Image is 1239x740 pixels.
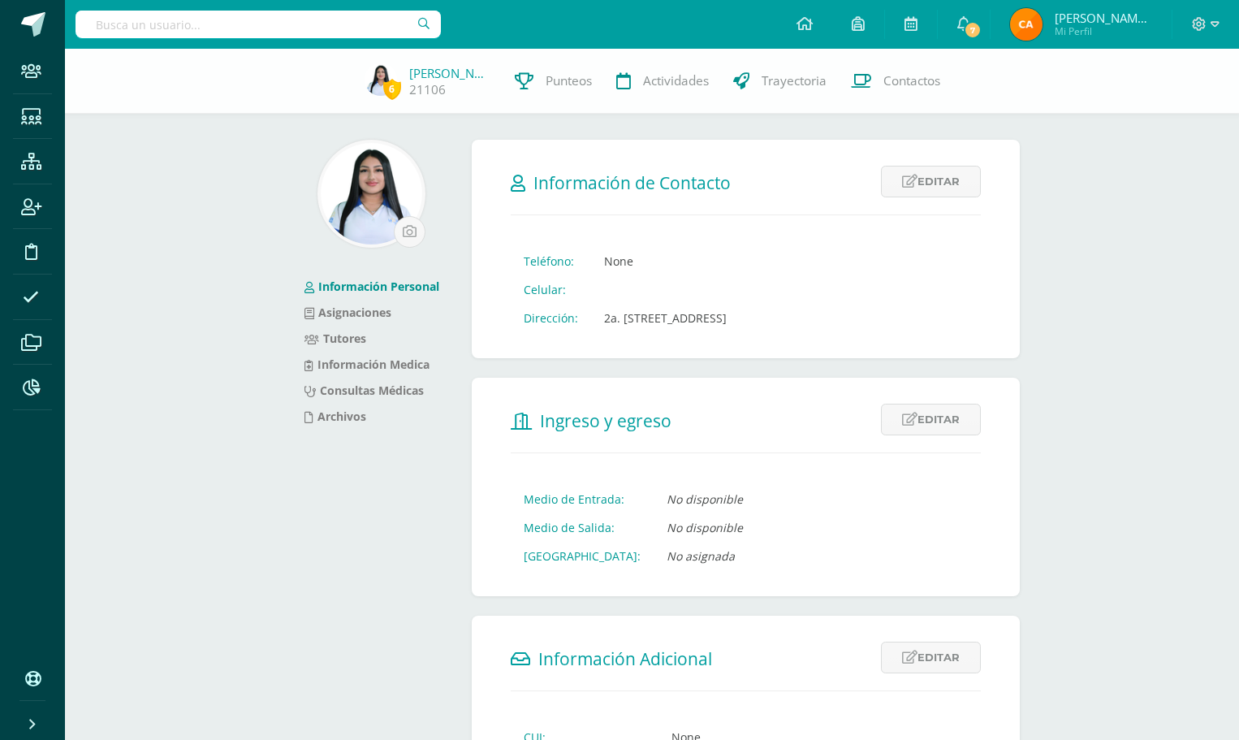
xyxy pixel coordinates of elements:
a: Actividades [604,49,721,114]
input: Busca un usuario... [76,11,441,38]
span: [PERSON_NAME] Santiago [PERSON_NAME] [1055,10,1152,26]
img: a2b2c476d67208add7de1c8665f38877.png [321,143,422,245]
span: Ingreso y egreso [540,409,671,432]
td: Medio de Entrada: [511,485,654,513]
a: Editar [881,404,981,435]
span: Contactos [883,72,940,89]
i: No disponible [667,520,743,535]
td: Celular: [511,275,591,304]
td: Medio de Salida: [511,513,654,542]
a: Editar [881,166,981,197]
span: Información de Contacto [533,171,731,194]
img: af9f1233f962730253773e8543f9aabb.png [1010,8,1043,41]
span: 6 [383,79,401,99]
span: Mi Perfil [1055,24,1152,38]
a: [PERSON_NAME] [409,65,490,81]
img: 47f264ab4f4bda5f81ed132c1f52aede.png [365,63,397,96]
span: Trayectoria [762,72,827,89]
a: Información Medica [304,357,430,372]
a: Asignaciones [304,305,391,320]
td: Teléfono: [511,247,591,275]
span: Punteos [546,72,592,89]
span: Actividades [643,72,709,89]
span: 7 [964,21,982,39]
td: None [591,247,740,275]
span: Información Adicional [538,647,712,670]
i: No disponible [667,491,743,507]
td: Dirección: [511,304,591,332]
a: 21106 [409,81,446,98]
a: Tutores [304,331,366,346]
a: Editar [881,642,981,673]
i: No asignada [667,548,735,564]
a: Trayectoria [721,49,839,114]
a: Información Personal [304,279,439,294]
a: Archivos [304,409,366,424]
td: [GEOGRAPHIC_DATA]: [511,542,654,570]
a: Consultas Médicas [304,383,424,398]
a: Contactos [839,49,952,114]
a: Punteos [503,49,604,114]
td: 2a. [STREET_ADDRESS] [591,304,740,332]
